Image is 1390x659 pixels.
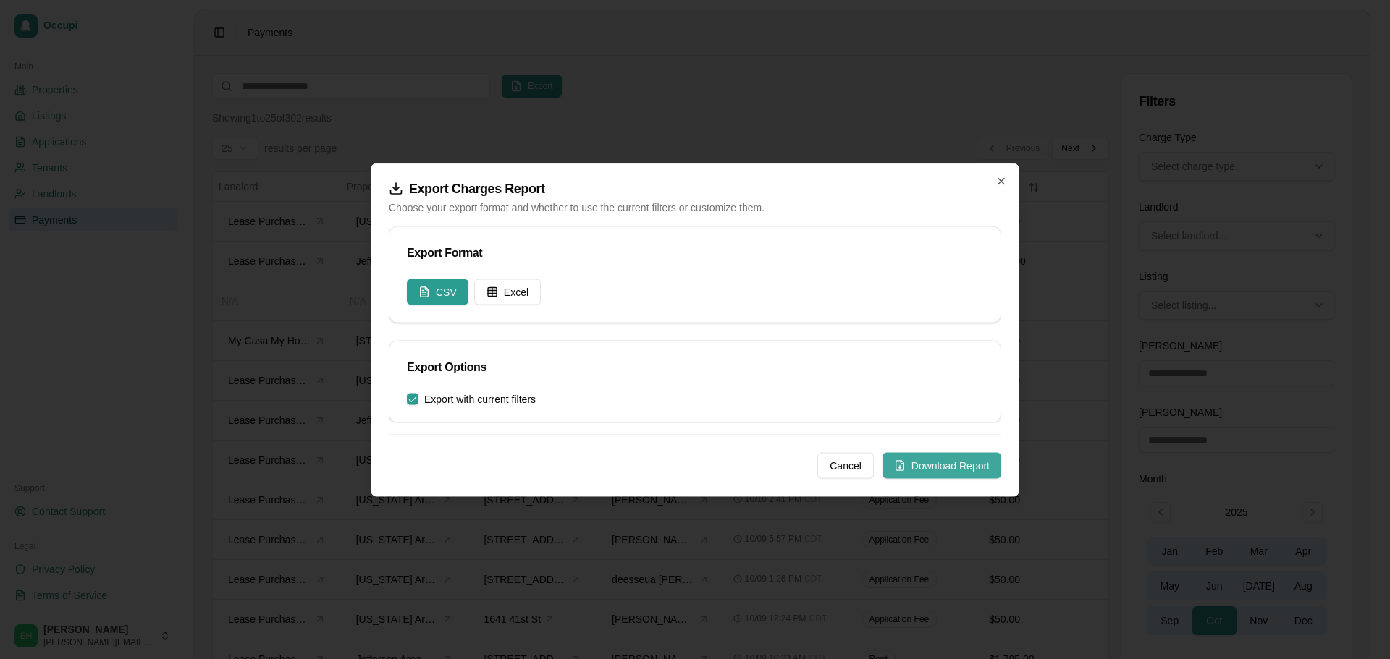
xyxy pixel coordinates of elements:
[389,181,1001,195] h2: Export Charges Report
[883,452,1001,478] button: Download Report
[407,279,468,305] button: CSV
[474,279,541,305] button: Excel
[389,200,1001,214] p: Choose your export format and whether to use the current filters or customize them.
[407,244,983,261] div: Export Format
[424,394,536,404] label: Export with current filters
[817,452,874,478] button: Cancel
[407,358,983,375] div: Export Options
